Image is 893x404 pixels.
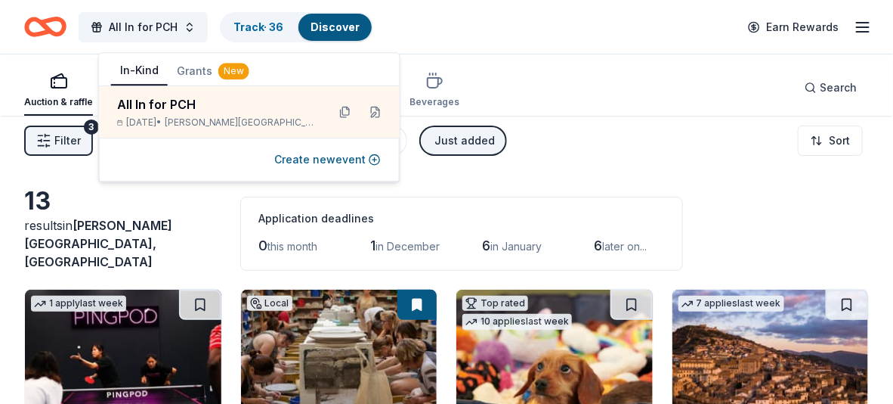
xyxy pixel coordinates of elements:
button: All In for PCH [79,12,208,42]
button: In-Kind [111,57,168,85]
a: Home [24,9,66,45]
a: Track· 36 [233,20,283,33]
div: Local [247,296,292,311]
span: 6 [595,238,603,253]
span: later on... [603,240,647,253]
div: Auction & raffle [24,96,93,108]
button: Create newevent [274,151,381,169]
div: 13 [24,186,222,216]
button: Search [793,73,869,103]
button: Sort [798,126,863,156]
a: Earn Rewards [739,14,848,41]
div: [DATE] • [117,117,315,129]
div: Top rated [462,296,528,311]
span: [PERSON_NAME][GEOGRAPHIC_DATA], [GEOGRAPHIC_DATA] [165,117,315,129]
span: in [24,218,172,269]
button: Filter3 [24,126,93,156]
span: 6 [483,238,491,253]
div: 3 [84,120,99,135]
div: Beverages [409,96,459,108]
button: Grants [168,57,258,85]
button: Just added [419,126,507,156]
a: Discover [311,20,360,33]
span: Filter [54,132,81,150]
span: 1 [371,238,376,253]
button: Beverages [409,66,459,116]
div: All In for PCH [117,95,315,113]
span: Search [820,79,857,97]
div: results [24,216,222,271]
span: [PERSON_NAME][GEOGRAPHIC_DATA], [GEOGRAPHIC_DATA] [24,218,172,269]
div: Just added [434,132,495,150]
span: Sort [829,132,850,150]
div: Application deadlines [259,210,664,228]
span: in December [376,240,440,253]
div: 1 apply last week [31,296,126,312]
div: 7 applies last week [678,296,784,312]
span: All In for PCH [109,18,178,36]
button: Auction & raffle [24,66,93,116]
div: New [218,63,249,79]
span: this month [268,240,318,253]
span: in January [491,240,542,253]
span: 0 [259,238,268,253]
button: Track· 36Discover [220,12,373,42]
div: 10 applies last week [462,314,572,330]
